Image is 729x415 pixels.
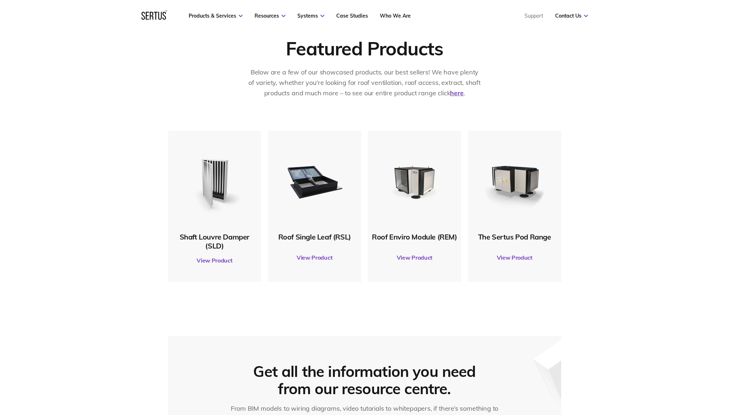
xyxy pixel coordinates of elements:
[450,89,463,97] a: here
[286,37,443,60] div: Featured Products
[172,232,258,250] div: Shaft Louvre Damper (SLD)
[248,67,482,98] p: Below are a few of our showcased products, our best sellers! We have plenty of variety, whether y...
[599,332,729,415] iframe: Chat Widget
[525,13,543,19] a: Support
[172,250,258,270] a: View Product
[271,247,357,268] a: View Product
[555,13,588,19] a: Contact Us
[380,13,411,19] a: Who We Are
[336,13,368,19] a: Case Studies
[189,13,243,19] a: Products & Services
[472,232,558,241] div: The Sertus Pod Range
[271,232,357,241] div: Roof Single Leaf (RSL)
[255,13,285,19] a: Resources
[472,247,558,268] a: View Product
[372,232,458,241] div: Roof Enviro Module (REM)
[297,13,324,19] a: Systems
[248,363,481,397] div: Get all the information you need from our resource centre.
[372,247,458,268] a: View Product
